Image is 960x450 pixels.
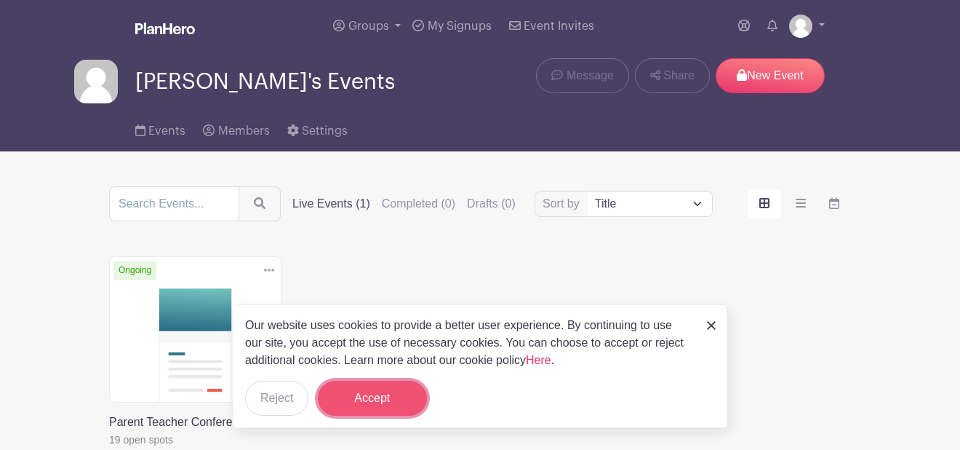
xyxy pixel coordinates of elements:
img: default-ce2991bfa6775e67f084385cd625a349d9dcbb7a52a09fb2fda1e96e2d18dcdb.png [789,15,812,38]
img: close_button-5f87c8562297e5c2d7936805f587ecaba9071eb48480494691a3f1689db116b3.svg [707,321,716,330]
img: logo_white-6c42ec7e38ccf1d336a20a19083b03d10ae64f83f12c07503d8b9e83406b4c7d.svg [135,23,195,34]
a: Message [536,58,628,93]
div: order and view [748,189,851,218]
p: New Event [716,58,825,93]
span: My Signups [428,20,492,32]
input: Search Events... [109,186,239,221]
div: filters [292,195,516,213]
label: Live Events (1) [292,195,370,213]
label: Drafts (0) [467,195,516,213]
span: Members [218,125,270,137]
p: Our website uses cookies to provide a better user experience. By continuing to use our site, you ... [245,317,692,369]
a: Events [135,105,185,151]
button: Accept [318,381,427,416]
button: Reject [245,381,308,416]
a: Members [203,105,269,151]
span: Groups [348,20,389,32]
a: Share [635,58,710,93]
span: [PERSON_NAME]'s Events [135,70,395,94]
span: Message [567,67,614,84]
label: Completed (0) [382,195,455,213]
img: default-ce2991bfa6775e67f084385cd625a349d9dcbb7a52a09fb2fda1e96e2d18dcdb.png [74,60,118,103]
span: Settings [302,125,348,137]
span: Event Invites [524,20,594,32]
span: Events [148,125,185,137]
span: Share [663,67,695,84]
label: Sort by [543,195,584,213]
a: Settings [287,105,348,151]
a: Here [526,354,551,366]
